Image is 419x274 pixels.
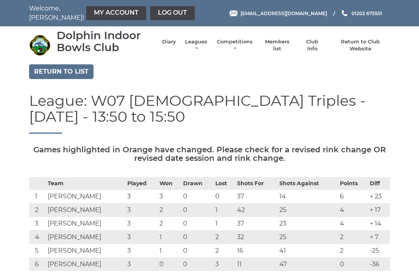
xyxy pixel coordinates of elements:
[46,203,125,217] td: [PERSON_NAME]
[125,217,158,231] td: 3
[46,231,125,244] td: [PERSON_NAME]
[29,244,46,258] td: 5
[150,6,195,20] a: Log out
[213,203,235,217] td: 1
[213,190,235,203] td: 0
[261,38,293,52] a: Members list
[213,177,235,190] th: Lost
[29,258,46,271] td: 6
[342,10,347,16] img: Phone us
[181,258,213,271] td: 0
[368,217,390,231] td: + 14
[213,244,235,258] td: 2
[241,10,327,16] span: [EMAIL_ADDRESS][DOMAIN_NAME]
[277,231,338,244] td: 25
[46,258,125,271] td: [PERSON_NAME]
[277,244,338,258] td: 41
[277,203,338,217] td: 25
[29,93,390,134] h1: League: W07 [DEMOGRAPHIC_DATA] Triples - [DATE] - 13:50 to 15:50
[181,231,213,244] td: 0
[158,258,181,271] td: 0
[158,177,181,190] th: Won
[46,190,125,203] td: [PERSON_NAME]
[235,190,277,203] td: 37
[184,38,208,52] a: Leagues
[46,177,125,190] th: Team
[29,64,93,79] a: Return to list
[125,231,158,244] td: 3
[368,231,390,244] td: + 7
[235,217,277,231] td: 37
[277,190,338,203] td: 14
[277,217,338,231] td: 23
[338,258,368,271] td: 0
[331,38,390,52] a: Return to Club Website
[213,217,235,231] td: 1
[301,38,324,52] a: Club Info
[338,190,368,203] td: 6
[235,231,277,244] td: 32
[86,6,146,20] a: My Account
[341,10,382,17] a: Phone us 01202 675551
[29,217,46,231] td: 3
[216,38,253,52] a: Competitions
[57,29,154,53] div: Dolphin Indoor Bowls Club
[158,231,181,244] td: 1
[230,10,237,16] img: Email
[181,190,213,203] td: 0
[125,203,158,217] td: 3
[181,177,213,190] th: Drawn
[125,190,158,203] td: 3
[125,258,158,271] td: 3
[338,177,368,190] th: Points
[46,244,125,258] td: [PERSON_NAME]
[158,203,181,217] td: 2
[368,258,390,271] td: -36
[29,203,46,217] td: 2
[230,10,327,17] a: Email [EMAIL_ADDRESS][DOMAIN_NAME]
[338,217,368,231] td: 4
[158,190,181,203] td: 3
[213,231,235,244] td: 2
[125,177,158,190] th: Played
[277,177,338,190] th: Shots Against
[29,145,390,162] h5: Games highlighted in Orange have changed. Please check for a revised rink change OR revised date ...
[125,244,158,258] td: 3
[338,231,368,244] td: 2
[368,190,390,203] td: + 23
[158,244,181,258] td: 1
[368,203,390,217] td: + 17
[29,34,50,56] img: Dolphin Indoor Bowls Club
[29,190,46,203] td: 1
[213,258,235,271] td: 3
[368,244,390,258] td: -25
[181,217,213,231] td: 0
[235,203,277,217] td: 42
[46,217,125,231] td: [PERSON_NAME]
[235,177,277,190] th: Shots For
[158,217,181,231] td: 2
[277,258,338,271] td: 47
[338,203,368,217] td: 4
[351,10,382,16] span: 01202 675551
[29,4,173,22] nav: Welcome, [PERSON_NAME]!
[368,177,390,190] th: Diff
[29,231,46,244] td: 4
[181,203,213,217] td: 0
[162,38,176,45] a: Diary
[235,258,277,271] td: 11
[235,244,277,258] td: 16
[338,244,368,258] td: 2
[181,244,213,258] td: 0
